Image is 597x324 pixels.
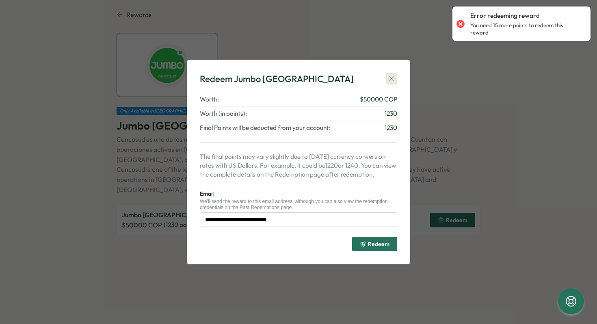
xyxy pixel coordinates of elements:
span: Redeem [368,241,389,247]
span: 1230 [385,109,397,118]
div: Redeem Jumbo [GEOGRAPHIC_DATA] [200,73,354,85]
div: We'll send the reward to this email address, although you can also view the redemption credential... [200,199,397,210]
span: Final Points will be deducted from your account: [200,123,331,132]
span: Worth (in points): [200,109,247,118]
p: Error redeeming reward [470,11,540,20]
span: 1230 [385,123,397,132]
p: You need 15 more points to redeem this reward [470,22,582,36]
p: The final points may vary slightly due to [DATE] currency conversion rates with US Dollars. For e... [200,152,397,179]
label: Email [200,190,214,199]
button: Redeem [352,237,397,251]
span: $ 50000 COP [360,95,397,104]
span: Worth: [200,95,219,104]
